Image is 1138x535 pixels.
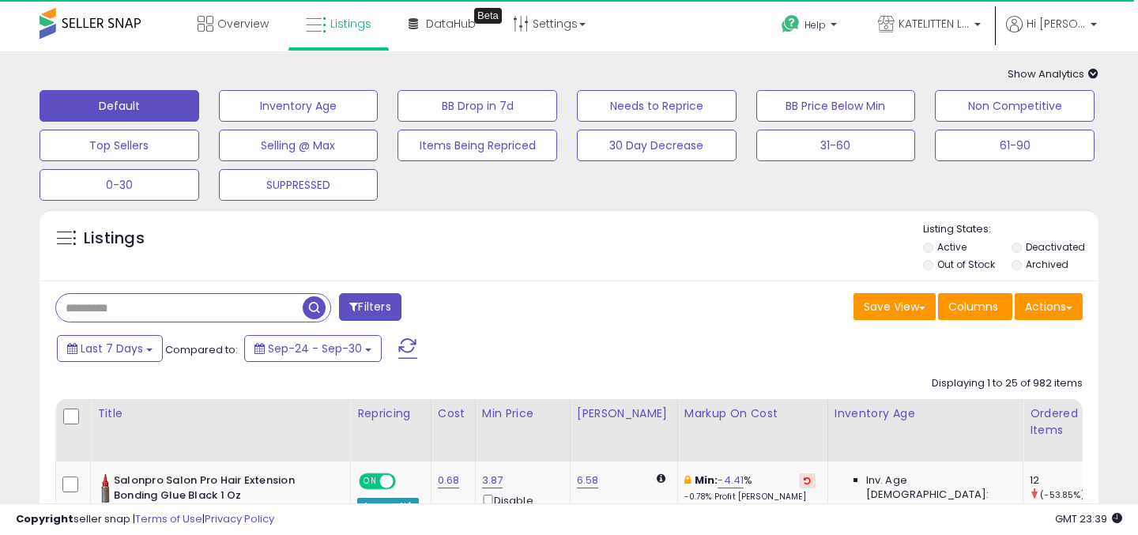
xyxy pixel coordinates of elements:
button: Items Being Repriced [398,130,557,161]
button: SUPPRESSED [219,169,379,201]
button: 0-30 [40,169,199,201]
a: -4.41 [718,473,744,488]
p: -0.78% Profit [PERSON_NAME] [684,492,816,503]
small: (-53.85%) [1040,488,1084,501]
div: 26 [1030,502,1094,516]
button: Save View [853,293,936,320]
span: ON [360,475,380,488]
div: Min Price [482,405,563,422]
div: Title [97,405,344,422]
a: 6.58 [577,473,599,488]
button: Needs to Reprice [577,90,737,122]
button: 30 Day Decrease [577,130,737,161]
button: Sep-24 - Sep-30 [244,335,382,362]
span: DataHub [426,16,476,32]
p: Listing States: [923,222,1099,237]
div: [PERSON_NAME] [577,405,671,422]
div: Cost [438,405,469,422]
a: Terms of Use [135,511,202,526]
div: Amazon AI * [357,498,419,512]
span: OFF [394,475,419,488]
a: 0.68 [438,473,460,488]
span: Columns [948,299,998,315]
span: 3 [866,502,872,516]
b: Salonpro Salon Pro Hair Extension Bonding Glue Black 1 Oz [114,473,306,507]
div: Repricing [357,405,424,422]
span: Listings [330,16,371,32]
div: seller snap | | [16,512,274,527]
label: Active [937,240,967,254]
button: 31-60 [756,130,916,161]
button: Actions [1015,293,1083,320]
h5: Listings [84,228,145,250]
img: 31tExCgV0YL._SL40_.jpg [101,473,110,505]
div: % [684,473,816,503]
span: Help [805,18,826,32]
div: Markup on Cost [684,405,821,422]
span: Compared to: [165,342,238,357]
span: Hi [PERSON_NAME] [1027,16,1086,32]
label: Deactivated [1026,240,1085,254]
label: Out of Stock [937,258,995,271]
span: Sep-24 - Sep-30 [268,341,362,356]
button: Columns [938,293,1012,320]
span: 2025-10-8 23:39 GMT [1055,511,1122,526]
b: Min: [695,473,718,488]
a: Hi [PERSON_NAME] [1006,16,1097,51]
button: BB Price Below Min [756,90,916,122]
button: Default [40,90,199,122]
span: Inv. Age [DEMOGRAPHIC_DATA]: [866,473,1011,502]
div: Displaying 1 to 25 of 982 items [932,376,1083,391]
a: 3.87 [482,473,503,488]
a: Privacy Policy [205,511,274,526]
div: Tooltip anchor [474,8,502,24]
div: Inventory Age [835,405,1016,422]
button: Selling @ Max [219,130,379,161]
span: Show Analytics [1008,66,1098,81]
span: Overview [217,16,269,32]
button: Filters [339,293,401,321]
button: Last 7 Days [57,335,163,362]
button: Non Competitive [935,90,1095,122]
span: KATELITTEN LLC [899,16,970,32]
button: Inventory Age [219,90,379,122]
button: 61-90 [935,130,1095,161]
label: Archived [1026,258,1068,271]
button: BB Drop in 7d [398,90,557,122]
div: Ordered Items [1030,405,1087,439]
a: Help [769,2,853,51]
button: Top Sellers [40,130,199,161]
div: 12 [1030,473,1094,488]
th: The percentage added to the cost of goods (COGS) that forms the calculator for Min & Max prices. [677,399,827,462]
i: Get Help [781,14,801,34]
span: Last 7 Days [81,341,143,356]
strong: Copyright [16,511,73,526]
